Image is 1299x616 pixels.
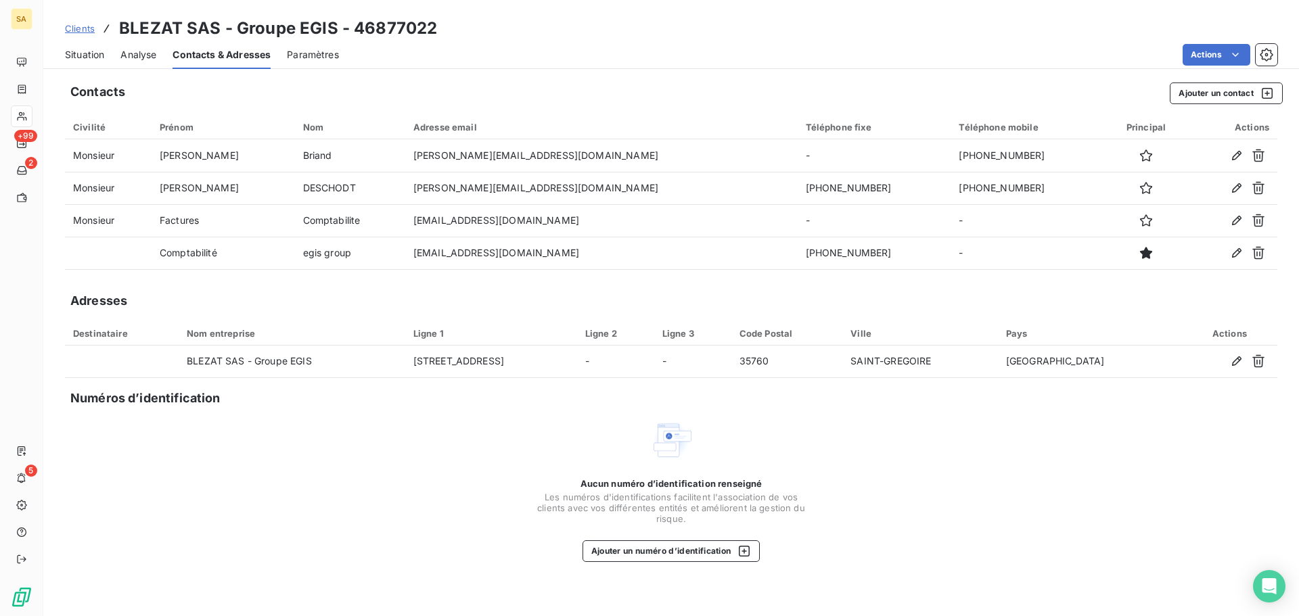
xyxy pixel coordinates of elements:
div: Actions [1196,122,1269,133]
td: [PERSON_NAME] [152,139,295,172]
span: Situation [65,48,104,62]
td: Comptabilite [295,204,405,237]
span: Clients [65,23,95,34]
div: Pays [1006,328,1174,339]
td: Factures [152,204,295,237]
td: - [951,204,1104,237]
td: Briand [295,139,405,172]
td: - [951,237,1104,269]
div: Open Intercom Messenger [1253,570,1285,602]
h3: BLEZAT SAS - Groupe EGIS - 46877022 [119,16,437,41]
td: [PHONE_NUMBER] [798,172,951,204]
td: [PHONE_NUMBER] [798,237,951,269]
div: Destinataire [73,328,170,339]
div: Code Postal [739,328,835,339]
td: egis group [295,237,405,269]
div: Ligne 2 [585,328,646,339]
span: Contacts & Adresses [173,48,271,62]
div: Téléphone fixe [806,122,943,133]
div: Prénom [160,122,287,133]
td: [STREET_ADDRESS] [405,346,577,378]
td: Monsieur [65,172,152,204]
td: - [798,139,951,172]
td: [PHONE_NUMBER] [951,139,1104,172]
td: SAINT-GREGOIRE [842,346,998,378]
div: Ligne 3 [662,328,723,339]
h5: Numéros d’identification [70,389,221,408]
span: 5 [25,465,37,477]
button: Ajouter un numéro d’identification [583,540,760,562]
span: 2 [25,157,37,169]
span: +99 [14,130,37,142]
td: [EMAIL_ADDRESS][DOMAIN_NAME] [405,237,798,269]
a: +99 [11,133,32,154]
td: [PERSON_NAME] [152,172,295,204]
div: Actions [1190,328,1269,339]
div: Civilité [73,122,143,133]
button: Ajouter un contact [1170,82,1283,104]
button: Actions [1183,44,1250,66]
a: 2 [11,160,32,181]
td: Monsieur [65,139,152,172]
span: Aucun numéro d’identification renseigné [580,478,762,489]
td: 35760 [731,346,843,378]
td: [PERSON_NAME][EMAIL_ADDRESS][DOMAIN_NAME] [405,172,798,204]
img: Empty state [649,419,693,462]
div: Adresse email [413,122,790,133]
td: BLEZAT SAS - Groupe EGIS [179,346,405,378]
td: [PERSON_NAME][EMAIL_ADDRESS][DOMAIN_NAME] [405,139,798,172]
div: Principal [1112,122,1180,133]
h5: Contacts [70,82,125,101]
td: DESCHODT [295,172,405,204]
span: Paramètres [287,48,339,62]
div: Nom [303,122,397,133]
a: Clients [65,22,95,35]
td: - [577,346,654,378]
div: Nom entreprise [187,328,397,339]
td: [EMAIL_ADDRESS][DOMAIN_NAME] [405,204,798,237]
td: Comptabilité [152,237,295,269]
span: Les numéros d'identifications facilitent l'association de vos clients avec vos différentes entité... [536,492,806,524]
img: Logo LeanPay [11,586,32,608]
td: [PHONE_NUMBER] [951,172,1104,204]
div: SA [11,8,32,30]
div: Ligne 1 [413,328,569,339]
td: - [654,346,731,378]
span: Analyse [120,48,156,62]
td: [GEOGRAPHIC_DATA] [998,346,1182,378]
td: Monsieur [65,204,152,237]
div: Ville [850,328,990,339]
div: Téléphone mobile [959,122,1096,133]
td: - [798,204,951,237]
h5: Adresses [70,291,127,310]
